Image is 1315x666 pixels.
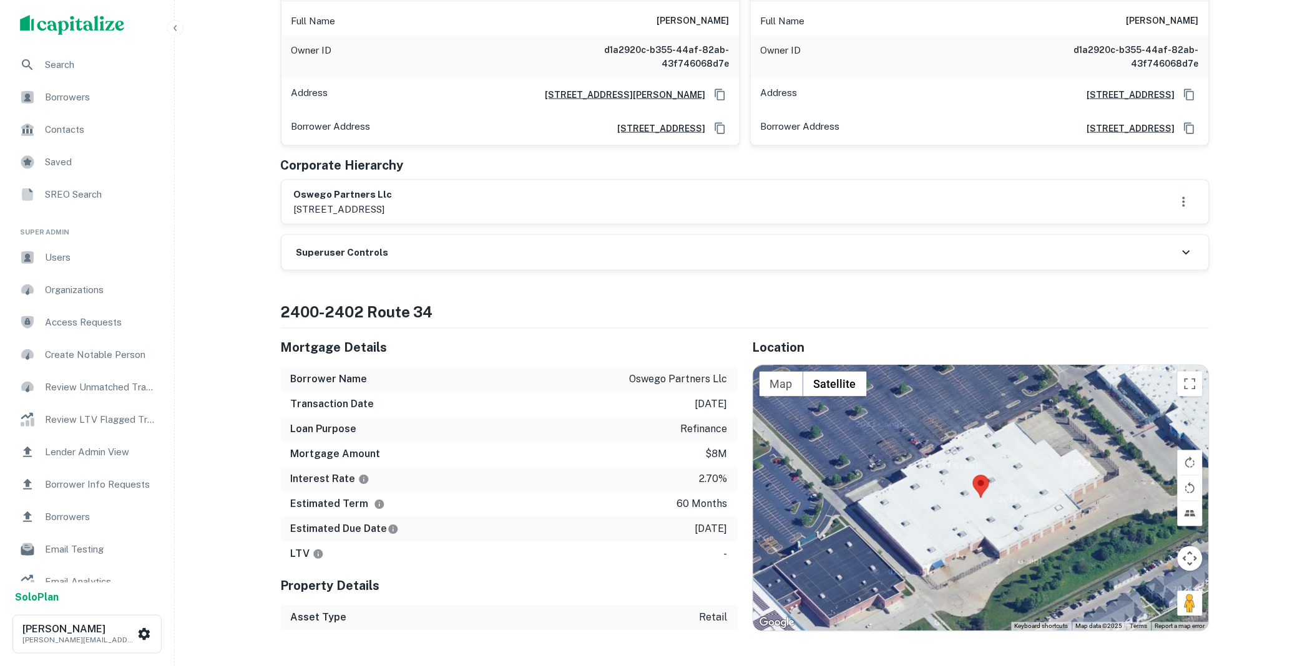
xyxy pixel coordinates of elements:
a: Open this area in Google Maps (opens a new window) [756,615,798,631]
a: Users [10,243,164,273]
button: Drag Pegman onto the map to open Street View [1178,591,1203,616]
h6: [PERSON_NAME] [657,14,730,29]
h6: [PERSON_NAME] [22,624,135,634]
span: Borrowers [45,90,157,105]
p: Full Name [761,14,805,29]
p: retail [700,610,728,625]
button: Copy Address [711,119,730,138]
p: Address [761,85,798,104]
a: Organizations [10,275,164,305]
a: Create Notable Person [10,340,164,370]
p: [STREET_ADDRESS] [294,202,393,217]
span: Map data ©2025 [1076,623,1123,630]
div: Borrowers [10,82,164,112]
h6: d1a2920c-b355-44af-82ab-43f746068d7e [1049,43,1199,70]
a: Terms (opens in new tab) [1130,623,1148,630]
a: Borrowers [10,502,164,532]
svg: Term is based on a standard schedule for this type of loan. [374,499,385,510]
button: Show street map [760,372,803,397]
a: Lender Admin View [10,437,164,467]
button: Show satellite imagery [803,372,867,397]
span: Borrower Info Requests [45,477,157,492]
button: Keyboard shortcuts [1015,622,1068,631]
span: Create Notable Person [45,347,157,362]
h6: Transaction Date [291,397,374,412]
span: Organizations [45,282,157,297]
a: SoloPlan [15,590,59,605]
h6: Interest Rate [291,472,369,487]
a: Contacts [10,115,164,145]
h6: oswego partners llc [294,188,393,202]
h4: 2400-2402 route 34 [281,301,1210,323]
span: Users [45,250,157,265]
a: [STREET_ADDRESS] [608,122,706,135]
a: Search [10,50,164,80]
p: Owner ID [291,43,332,70]
span: Review LTV Flagged Transactions [45,412,157,427]
p: [DATE] [695,522,728,537]
button: Copy Address [1180,119,1199,138]
h6: Mortgage Amount [291,447,381,462]
li: Super Admin [10,212,164,243]
a: [STREET_ADDRESS][PERSON_NAME] [535,88,706,102]
button: Copy Address [711,85,730,104]
span: Email Testing [45,542,157,557]
span: SREO Search [45,187,157,202]
h6: d1a2920c-b355-44af-82ab-43f746068d7e [580,43,730,70]
div: Chat Widget [1253,566,1315,626]
svg: Estimate is based on a standard schedule for this type of loan. [388,524,399,535]
a: Access Requests [10,307,164,337]
span: Email Analytics [45,574,157,589]
h6: [PERSON_NAME] [1127,14,1199,29]
p: 60 months [677,497,728,512]
span: Borrowers [45,509,157,524]
a: Borrower Info Requests [10,470,164,499]
strong: Solo Plan [15,591,59,603]
a: Email Analytics [10,567,164,597]
p: oswego partners llc [630,372,728,387]
button: Rotate map clockwise [1178,450,1203,475]
p: - [724,547,728,562]
p: [PERSON_NAME][EMAIL_ADDRESS][DOMAIN_NAME] [22,634,135,645]
a: Review LTV Flagged Transactions [10,405,164,435]
a: SREO Search [10,180,164,210]
h5: Mortgage Details [281,339,738,357]
span: Contacts [45,122,157,137]
h6: Loan Purpose [291,422,357,437]
span: Lender Admin View [45,445,157,460]
button: Map camera controls [1178,546,1203,571]
img: Google [756,615,798,631]
h6: Superuser Controls [296,246,389,260]
a: Review Unmatched Transactions [10,372,164,402]
a: Saved [10,147,164,177]
a: [STREET_ADDRESS] [1077,88,1175,102]
p: refinance [681,422,728,437]
h6: [STREET_ADDRESS] [1077,122,1175,135]
button: Rotate map counterclockwise [1178,476,1203,501]
svg: The interest rates displayed on the website are for informational purposes only and may be report... [358,474,369,485]
h5: Property Details [281,577,738,596]
h6: Asset Type [291,610,347,625]
img: capitalize-logo.png [20,15,125,35]
span: Review Unmatched Transactions [45,380,157,395]
h6: Estimated Due Date [291,522,399,537]
span: Access Requests [45,315,157,330]
h6: Borrower Name [291,372,368,387]
span: Search [45,57,157,72]
p: Borrower Address [291,119,371,138]
p: Borrower Address [761,119,840,138]
p: Full Name [291,14,336,29]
